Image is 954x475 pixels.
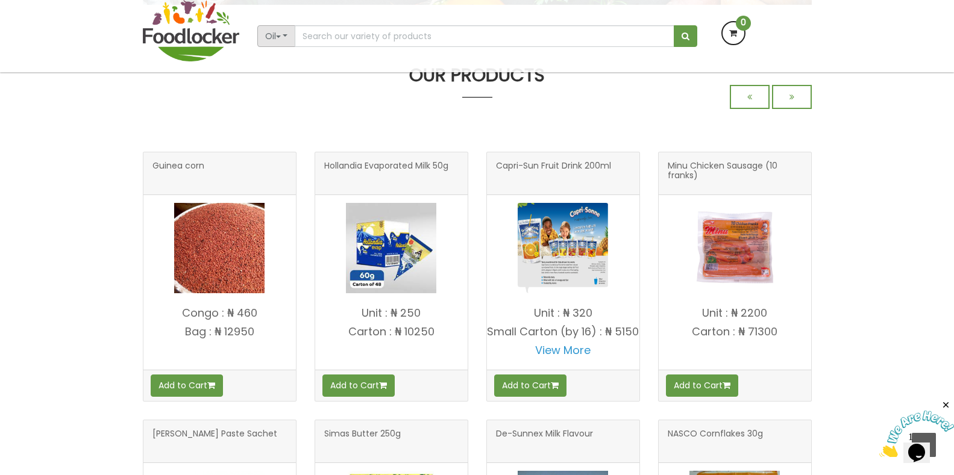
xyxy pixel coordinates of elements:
[551,381,559,390] i: Add to cart
[689,203,780,293] img: Minu Chicken Sausage (10 franks)
[143,65,812,85] h3: OUR PRODUCTS
[535,343,591,358] a: View More
[668,161,802,185] span: Minu Chicken Sausage (10 franks)
[494,374,566,396] button: Add to Cart
[324,161,448,185] span: Hollandia Evaporated Milk 50g
[174,203,265,293] img: Guinea corn
[315,307,468,319] p: Unit : ₦ 250
[151,374,223,396] button: Add to Cart
[257,25,296,47] button: Oil
[487,307,639,319] p: Unit : ₦ 320
[487,326,639,338] p: Small Carton (by 16) : ₦ 5150
[659,326,811,338] p: Carton : ₦ 71300
[152,161,204,185] span: Guinea corn
[518,203,608,293] img: Capri-Sun Fruit Drink 200ml
[736,16,751,31] span: 0
[152,429,277,453] span: [PERSON_NAME] Paste Sachet
[143,326,296,338] p: Bag : ₦ 12950
[295,25,674,47] input: Search our variety of products
[496,429,593,453] span: De-Sunnex Milk Flavour
[5,5,10,15] span: 1
[879,400,954,457] iframe: chat widget
[668,429,763,453] span: NASCO Cornflakes 30g
[379,381,387,390] i: Add to cart
[723,381,730,390] i: Add to cart
[666,374,738,396] button: Add to Cart
[315,326,468,338] p: Carton : ₦ 10250
[496,161,611,185] span: Capri-Sun Fruit Drink 200ml
[322,374,395,396] button: Add to Cart
[346,203,436,293] img: Hollandia Evaporated Milk 50g
[207,381,215,390] i: Add to cart
[659,307,811,319] p: Unit : ₦ 2200
[143,307,296,319] p: Congo : ₦ 460
[324,429,401,453] span: Simas Butter 250g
